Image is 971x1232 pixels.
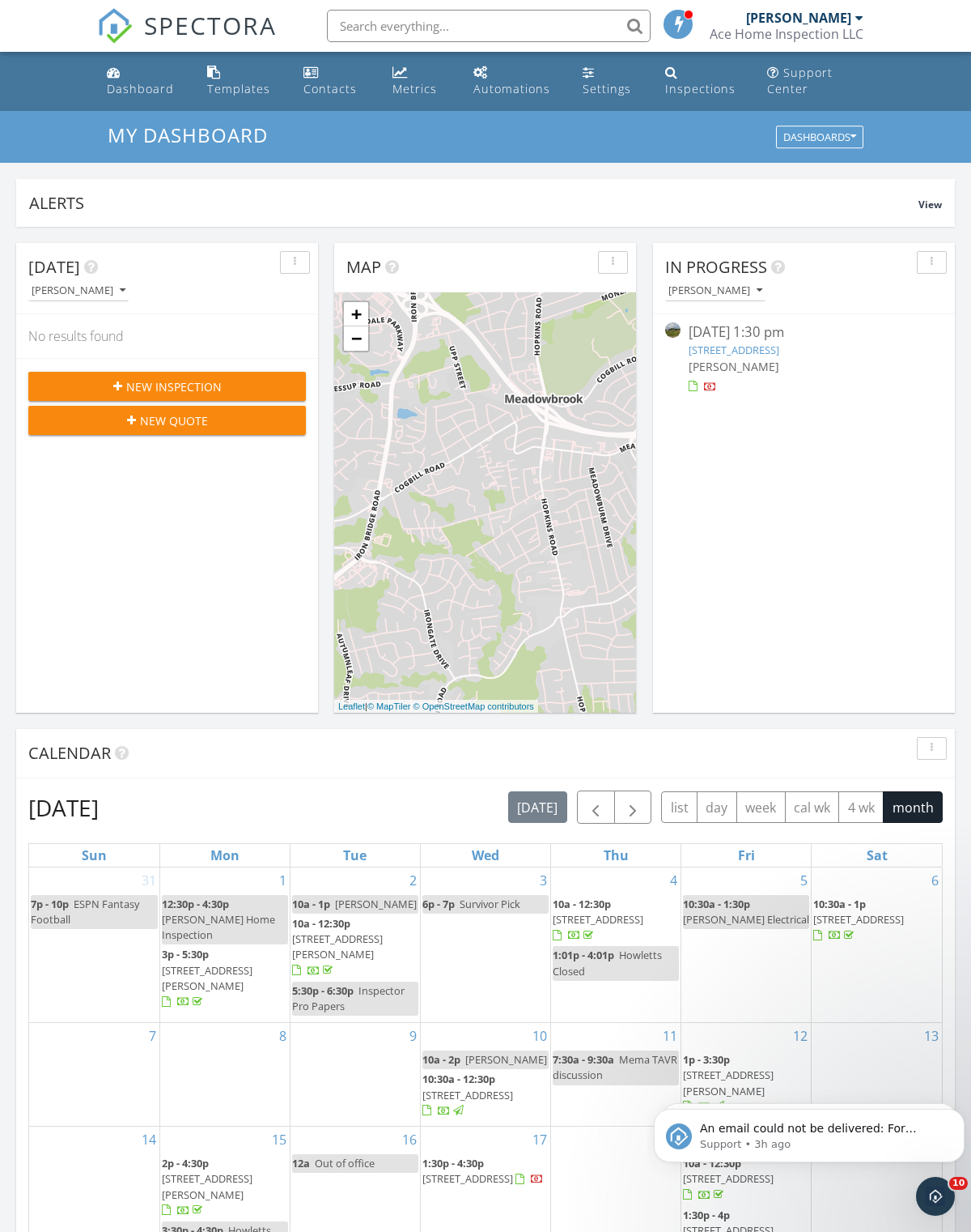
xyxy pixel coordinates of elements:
[346,256,381,278] span: Map
[697,791,737,823] button: day
[735,844,758,867] a: Friday
[292,916,383,978] a: 10a - 12:30p [STREET_ADDRESS][PERSON_NAME]
[710,26,863,42] div: Ace Home Inspection LLC
[162,1156,209,1170] span: 2p - 4:30p
[665,280,765,302] button: [PERSON_NAME]
[683,1068,774,1098] span: [STREET_ADDRESS][PERSON_NAME]
[813,912,904,927] span: [STREET_ADDRESS]
[420,868,550,1023] td: Go to September 3, 2025
[863,844,891,867] a: Saturday
[553,948,614,962] span: 1:01p - 4:01p
[665,256,767,278] span: In Progress
[422,1088,513,1102] span: [STREET_ADDRESS]
[269,1127,290,1153] a: Go to September 15, 2025
[918,198,942,211] span: View
[583,81,631,96] div: Settings
[553,897,611,911] span: 10a - 12:30p
[413,701,534,711] a: © OpenStreetMap contributors
[28,280,129,302] button: [PERSON_NAME]
[162,947,252,1008] a: 3p - 5:30p [STREET_ADDRESS][PERSON_NAME]
[551,1023,681,1127] td: Go to September 11, 2025
[28,742,111,764] span: Calendar
[949,1177,968,1190] span: 10
[315,1156,375,1170] span: Out of office
[473,81,550,96] div: Automations
[659,58,748,104] a: Inspections
[97,8,133,44] img: The Best Home Inspection Software - Spectora
[916,1177,955,1216] iframe: Intercom live chat
[577,791,615,824] button: Previous month
[28,791,99,824] h2: [DATE]
[665,322,943,394] a: [DATE] 1:30 pm [STREET_ADDRESS] [PERSON_NAME]
[138,1127,159,1153] a: Go to September 14, 2025
[159,1023,290,1127] td: Go to September 8, 2025
[683,1052,774,1114] a: 1p - 3:30p [STREET_ADDRESS][PERSON_NAME]
[553,897,643,942] a: 10a - 12:30p [STREET_ADDRESS]
[292,916,350,931] span: 10a - 12:30p
[812,868,942,1023] td: Go to September 6, 2025
[736,791,786,823] button: week
[31,897,69,911] span: 7p - 10p
[553,1052,614,1067] span: 7:30a - 9:30a
[292,1156,310,1170] span: 12a
[344,326,368,351] a: Zoom out
[681,1023,812,1127] td: Go to September 12, 2025
[303,81,357,96] div: Contacts
[529,1023,550,1049] a: Go to September 10, 2025
[297,58,373,104] a: Contacts
[683,1208,730,1222] span: 1:30p - 4p
[340,844,370,867] a: Tuesday
[138,868,159,893] a: Go to August 31, 2025
[292,931,383,961] span: [STREET_ADDRESS][PERSON_NAME]
[812,1023,942,1127] td: Go to September 13, 2025
[420,1023,550,1127] td: Go to September 10, 2025
[683,912,809,927] span: [PERSON_NAME] Electrical
[292,983,405,1013] span: Inspector Pro Papers
[422,1156,544,1186] a: 1:30p - 4:30p [STREET_ADDRESS]
[921,1023,942,1049] a: Go to September 13, 2025
[327,10,651,42] input: Search everything...
[290,1023,420,1127] td: Go to September 9, 2025
[783,132,856,143] div: Dashboards
[838,791,884,823] button: 4 wk
[553,895,679,946] a: 10a - 12:30p [STREET_ADDRESS]
[386,58,454,104] a: Metrics
[668,285,762,296] div: [PERSON_NAME]
[683,1051,809,1117] a: 1p - 3:30p [STREET_ADDRESS][PERSON_NAME]
[683,1156,774,1201] a: 10a - 12:30p [STREET_ADDRESS]
[883,791,943,823] button: month
[31,897,139,927] span: ESPN Fantasy Football
[78,844,110,867] a: Sunday
[529,1127,550,1153] a: Go to September 17, 2025
[659,1023,681,1049] a: Go to September 11, 2025
[162,1154,288,1221] a: 2p - 4:30p [STREET_ADDRESS][PERSON_NAME]
[614,791,652,824] button: Next month
[761,58,871,104] a: Support Center
[16,314,318,358] div: No results found
[422,1072,495,1086] span: 10:30a - 12:30p
[689,322,920,343] div: [DATE] 1:30 pm
[276,868,290,893] a: Go to September 1, 2025
[201,58,284,104] a: Templates
[162,897,229,911] span: 12:30p - 4:30p
[162,947,209,961] span: 3p - 5:30p
[600,844,632,867] a: Thursday
[406,1023,420,1049] a: Go to September 9, 2025
[29,1023,159,1127] td: Go to September 7, 2025
[553,912,643,927] span: [STREET_ADDRESS]
[29,868,159,1023] td: Go to August 31, 2025
[460,897,520,911] span: Survivor Pick
[667,868,681,893] a: Go to September 4, 2025
[292,914,418,981] a: 10a - 12:30p [STREET_ADDRESS][PERSON_NAME]
[290,868,420,1023] td: Go to September 2, 2025
[465,1052,547,1067] span: [PERSON_NAME]
[399,1127,420,1153] a: Go to September 16, 2025
[681,868,812,1023] td: Go to September 5, 2025
[689,359,779,374] span: [PERSON_NAME]
[553,1052,677,1082] span: Mema TAVR discussion
[647,1075,971,1188] iframe: Intercom notifications message
[107,81,174,96] div: Dashboard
